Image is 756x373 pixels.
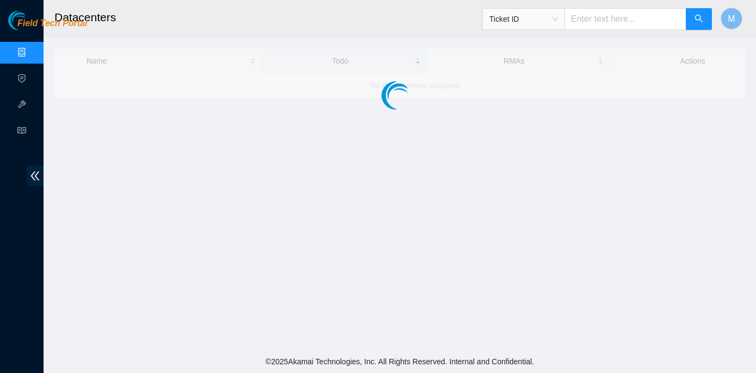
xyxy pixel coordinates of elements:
[564,8,686,30] input: Enter text here...
[489,11,558,27] span: Ticket ID
[686,8,712,30] button: search
[721,8,742,29] button: M
[694,14,703,24] span: search
[728,12,735,26] span: M
[17,18,87,29] span: Field Tech Portal
[8,20,87,34] a: Akamai TechnologiesField Tech Portal
[27,166,44,186] span: double-left
[17,121,26,143] span: read
[8,11,55,30] img: Akamai Technologies
[44,350,756,373] footer: © 2025 Akamai Technologies, Inc. All Rights Reserved. Internal and Confidential.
